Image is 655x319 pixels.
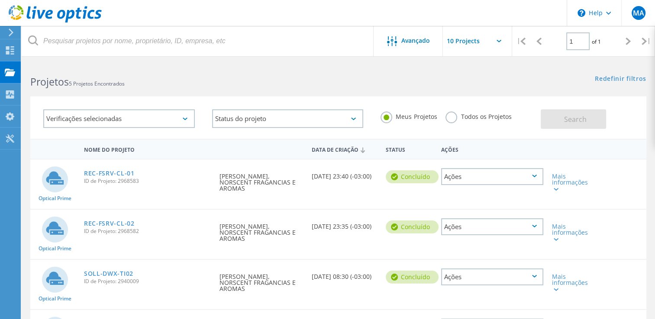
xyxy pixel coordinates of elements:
svg: \n [578,9,585,17]
a: Live Optics Dashboard [9,18,102,24]
div: Ações [441,268,543,285]
div: [PERSON_NAME], NORSCENT FRAGANCIAS E AROMAS [215,210,307,250]
b: Projetos [30,75,69,89]
div: [PERSON_NAME], NORSCENT FRAGANCIAS E AROMAS [215,159,307,200]
a: REC-FSRV-CL-02 [84,220,135,226]
div: [DATE] 08:30 (-03:00) [307,260,381,288]
input: Pesquisar projetos por nome, proprietário, ID, empresa, etc [22,26,374,56]
div: Mais informações [552,223,593,242]
div: Concluído [386,271,439,284]
span: ID de Projeto: 2968582 [84,229,211,234]
span: Optical Prime [39,246,71,251]
div: | [637,26,655,57]
div: Concluído [386,220,439,233]
div: Ações [441,168,543,185]
span: Optical Prime [39,296,71,301]
span: ID de Projeto: 2940009 [84,279,211,284]
span: of 1 [592,38,601,45]
div: Concluído [386,170,439,183]
span: Search [564,115,587,124]
div: [DATE] 23:40 (-03:00) [307,159,381,188]
span: Avançado [401,38,430,44]
div: Mais informações [552,274,593,292]
div: Mais informações [552,173,593,191]
span: ID de Projeto: 2968583 [84,179,211,184]
div: Data de Criação [307,141,381,157]
span: 5 Projetos Encontrados [69,80,125,87]
label: Meus Projetos [381,112,437,120]
div: Ações [437,141,548,157]
div: | [512,26,530,57]
div: Status do projeto [212,109,364,128]
a: REC-FSRV-CL-01 [84,170,135,176]
div: Ações [441,218,543,235]
div: [PERSON_NAME], NORSCENT FRAGANCIAS E AROMAS [215,260,307,300]
div: Status [381,141,437,157]
button: Search [541,109,606,129]
label: Todos os Projetos [445,112,511,120]
a: SOLL-DWX-TI02 [84,271,133,277]
span: MA [632,10,644,16]
div: Nome do Projeto [80,141,215,157]
div: [DATE] 23:35 (-03:00) [307,210,381,238]
a: Redefinir filtros [595,76,646,83]
div: Verificações selecionadas [43,109,195,128]
span: Optical Prime [39,196,71,201]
